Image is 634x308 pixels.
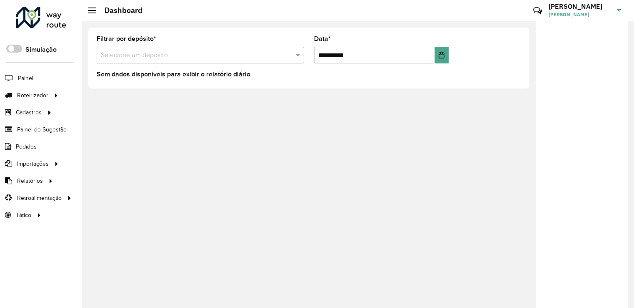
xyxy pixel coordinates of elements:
span: Retroalimentação [17,194,62,202]
span: Roteirizador [17,91,48,100]
label: Sem dados disponíveis para exibir o relatório diário [97,69,250,79]
span: Painel [18,74,33,83]
span: Cadastros [16,108,42,117]
a: Contato Rápido [529,2,547,20]
h3: [PERSON_NAME] [549,3,611,10]
h2: Dashboard [96,6,142,15]
span: Pedidos [16,142,37,151]
label: Simulação [25,45,57,55]
label: Filtrar por depósito [97,34,156,44]
button: Choose Date [435,47,449,63]
span: Tático [16,211,31,220]
span: Relatórios [17,177,43,185]
label: Data [314,34,331,44]
span: Painel de Sugestão [17,125,67,134]
span: [PERSON_NAME] [549,11,611,18]
span: Importações [17,159,49,168]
